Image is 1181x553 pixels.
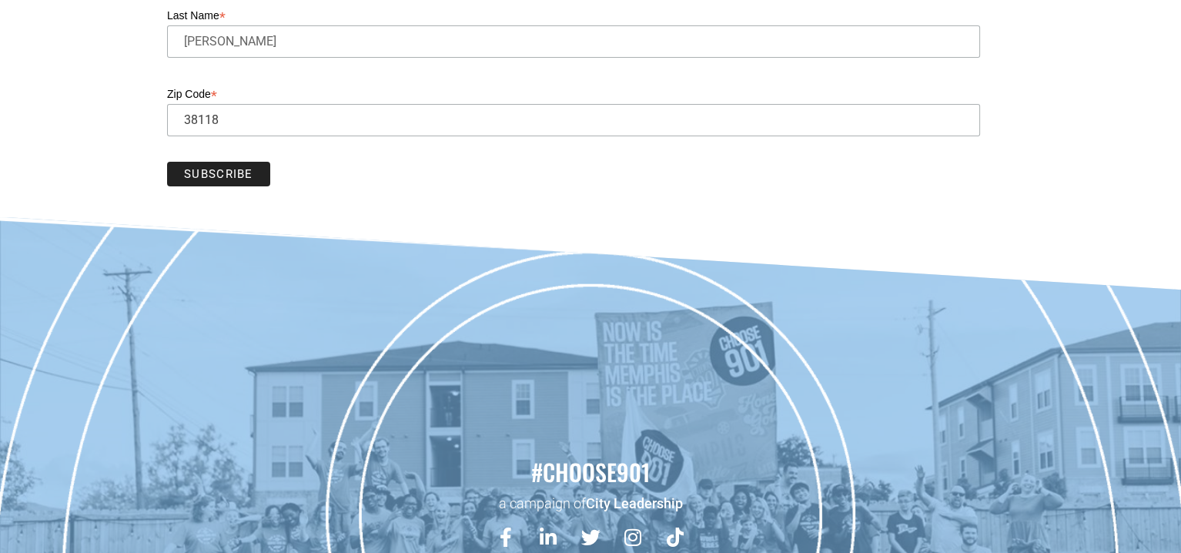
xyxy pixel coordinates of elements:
label: Zip Code [167,83,980,102]
a: City Leadership [586,495,683,511]
input: Subscribe [167,162,270,186]
label: Last Name [167,5,980,23]
h2: #choose901 [8,456,1173,488]
p: a campaign of [8,494,1173,513]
